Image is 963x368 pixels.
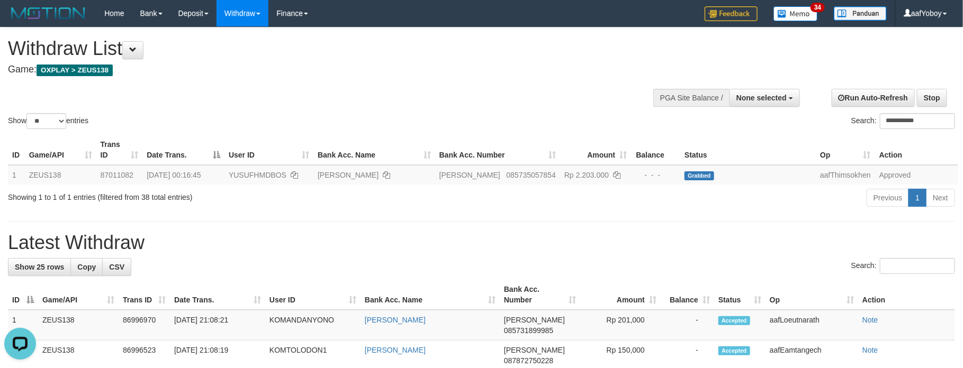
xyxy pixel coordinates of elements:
a: Stop [917,89,947,107]
span: [DATE] 00:16:45 [147,171,201,179]
th: ID [8,135,25,165]
th: Balance [631,135,680,165]
th: Trans ID: activate to sort column ascending [119,280,170,310]
h4: Game: [8,65,632,75]
th: Balance: activate to sort column ascending [661,280,714,310]
span: 87011082 [101,171,133,179]
a: Note [862,346,878,354]
td: Approved [875,165,958,185]
th: Game/API: activate to sort column ascending [38,280,119,310]
span: Accepted [718,316,750,325]
td: 86996970 [119,310,170,341]
th: Bank Acc. Name: activate to sort column ascending [361,280,500,310]
h1: Withdraw List [8,38,632,59]
span: [PERSON_NAME] [439,171,500,179]
button: None selected [730,89,800,107]
a: [PERSON_NAME] [318,171,379,179]
td: ZEUS138 [38,310,119,341]
span: OXPLAY > ZEUS138 [37,65,113,76]
span: 34 [811,3,825,12]
th: Game/API: activate to sort column ascending [25,135,96,165]
img: MOTION_logo.png [8,5,88,21]
th: Amount: activate to sort column ascending [580,280,661,310]
span: Copy 085731899985 to clipboard [504,326,553,335]
a: [PERSON_NAME] [365,346,426,354]
label: Show entries [8,113,88,129]
a: CSV [102,258,131,276]
span: Show 25 rows [15,263,64,271]
img: panduan.png [834,6,887,21]
td: ZEUS138 [25,165,96,185]
th: Op: activate to sort column ascending [816,135,875,165]
td: KOMANDANYONO [265,310,361,341]
a: Note [862,316,878,324]
label: Search: [851,113,955,129]
span: Copy 087872750228 to clipboard [504,356,553,365]
th: Status [680,135,816,165]
span: Grabbed [685,171,714,180]
span: [PERSON_NAME] [504,316,565,324]
input: Search: [880,113,955,129]
td: [DATE] 21:08:21 [170,310,265,341]
th: Date Trans.: activate to sort column ascending [170,280,265,310]
a: 1 [908,189,926,207]
a: Copy [70,258,103,276]
span: Copy 085735057854 to clipboard [507,171,556,179]
select: Showentries [26,113,66,129]
span: YUSUFHMDBOS [229,171,286,179]
th: Action [858,280,955,310]
span: CSV [109,263,124,271]
td: Rp 201,000 [580,310,661,341]
img: Button%20Memo.svg [773,6,818,21]
td: 1 [8,165,25,185]
th: Op: activate to sort column ascending [766,280,858,310]
div: - - - [635,170,676,180]
td: aafThimsokhen [816,165,875,185]
span: Accepted [718,346,750,355]
span: Copy [77,263,96,271]
span: Rp 2.203.000 [564,171,609,179]
th: Bank Acc. Name: activate to sort column ascending [313,135,435,165]
th: Amount: activate to sort column ascending [560,135,631,165]
th: Status: activate to sort column ascending [714,280,766,310]
th: Bank Acc. Number: activate to sort column ascending [500,280,580,310]
a: Next [926,189,955,207]
span: None selected [736,94,787,102]
th: User ID: activate to sort column ascending [265,280,361,310]
a: Previous [867,189,909,207]
td: - [661,310,714,341]
span: [PERSON_NAME] [504,346,565,354]
th: Bank Acc. Number: activate to sort column ascending [435,135,560,165]
th: User ID: activate to sort column ascending [224,135,313,165]
label: Search: [851,258,955,274]
input: Search: [880,258,955,274]
td: 1 [8,310,38,341]
th: Date Trans.: activate to sort column descending [142,135,224,165]
div: PGA Site Balance / [653,89,730,107]
th: ID: activate to sort column descending [8,280,38,310]
div: Showing 1 to 1 of 1 entries (filtered from 38 total entries) [8,188,393,203]
img: Feedback.jpg [705,6,758,21]
a: [PERSON_NAME] [365,316,426,324]
a: Run Auto-Refresh [832,89,915,107]
a: Show 25 rows [8,258,71,276]
th: Action [875,135,958,165]
td: aafLoeutnarath [766,310,858,341]
th: Trans ID: activate to sort column ascending [96,135,143,165]
h1: Latest Withdraw [8,232,955,253]
button: Open LiveChat chat widget [4,4,36,36]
